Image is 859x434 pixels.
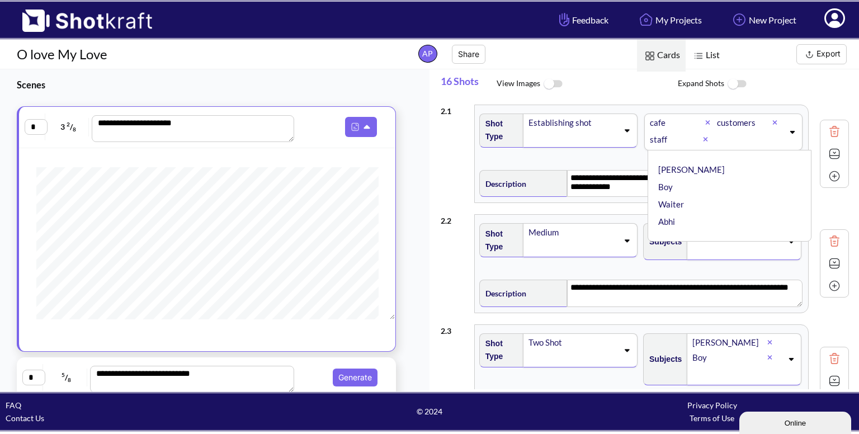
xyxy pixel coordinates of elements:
iframe: chat widget [739,409,853,434]
img: Pdf Icon [348,120,362,134]
span: Subjects [644,350,682,369]
img: List Icon [691,49,706,63]
img: Add Icon [730,10,749,29]
img: Card Icon [643,49,657,63]
div: 2 . 2 [441,209,469,227]
img: Add Icon [826,277,843,294]
span: © 2024 [288,405,570,418]
div: Medium [527,225,618,240]
span: View Images [497,72,678,96]
img: Trash Icon [826,233,843,249]
div: Terms of Use [571,412,853,424]
a: Contact Us [6,413,44,423]
a: FAQ [6,400,21,410]
span: / [46,369,87,386]
a: My Projects [628,5,710,35]
span: Shot Type [480,334,518,366]
img: Expand Icon [826,255,843,272]
div: 2 . 3 [441,319,469,337]
span: 8 [73,126,76,133]
span: Feedback [556,13,608,26]
span: 8 [68,376,71,383]
span: Subjects [644,233,682,251]
img: ToggleOff Icon [724,72,749,96]
span: 3 / [48,118,89,136]
img: Trash Icon [826,123,843,140]
img: Expand Icon [826,145,843,162]
div: 2.1Shot TypeEstablishing shotcafecustomersstaff[PERSON_NAME]BoyWaiterAbhiDescription**** **** ***... [441,99,849,209]
div: cafe [649,115,705,130]
button: Share [452,45,485,64]
span: Shot Type [480,225,518,256]
span: 16 Shots [441,69,497,99]
img: Export Icon [803,48,816,62]
div: Two Shot [527,335,618,350]
span: 5 [62,371,65,378]
div: 2 . 1 [441,99,469,117]
span: Description [480,174,526,193]
span: Expand Shots [678,72,859,96]
li: Abhi [656,213,809,230]
li: Boy [656,178,809,196]
img: Hand Icon [556,10,572,29]
div: Boy [691,350,767,365]
button: Generate [333,369,377,386]
h3: Scenes [17,78,402,91]
div: staff [649,132,703,147]
img: Home Icon [636,10,655,29]
div: [PERSON_NAME] [691,335,767,350]
img: ToggleOff Icon [540,72,565,96]
span: 2 [67,121,70,128]
div: Privacy Policy [571,399,853,412]
a: New Project [721,5,805,35]
div: customers [716,115,772,130]
img: Trash Icon [826,350,843,367]
li: [PERSON_NAME] [656,161,809,178]
button: Export [796,44,847,64]
span: Cards [637,40,686,72]
span: AP [418,45,437,63]
img: Expand Icon [826,372,843,389]
img: Add Icon [826,168,843,185]
span: List [686,40,725,72]
div: Establishing shot [527,115,618,130]
li: Waiter [656,196,809,213]
span: Description [480,284,526,303]
span: Shot Type [480,115,518,146]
